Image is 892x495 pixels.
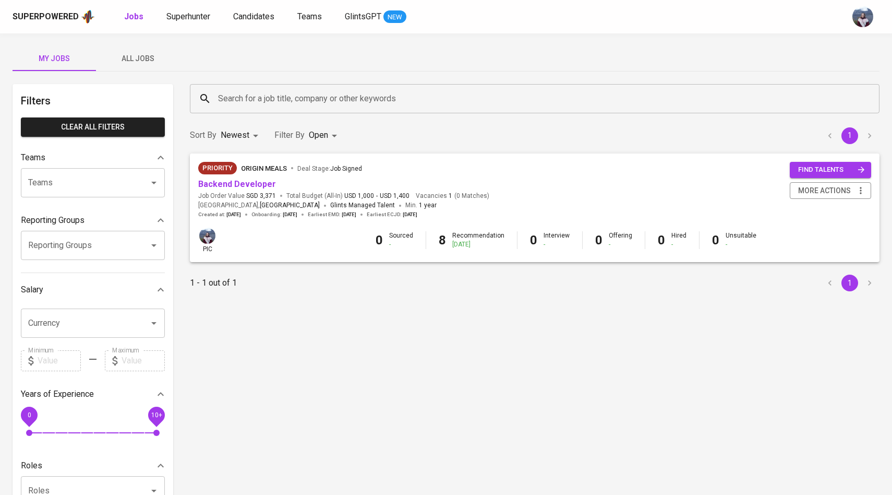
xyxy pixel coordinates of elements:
[102,52,173,65] span: All Jobs
[124,10,146,23] a: Jobs
[21,388,94,400] p: Years of Experience
[344,192,374,201] span: USD 1,000
[21,92,165,109] h6: Filters
[419,202,437,209] span: 1 year
[221,126,262,145] div: Newest
[13,11,79,23] div: Superpowered
[226,211,241,218] span: [DATE]
[790,182,871,199] button: more actions
[21,459,42,472] p: Roles
[389,240,413,249] div: -
[342,211,356,218] span: [DATE]
[376,233,383,247] b: 0
[147,238,161,253] button: Open
[21,210,165,231] div: Reporting Groups
[190,277,237,289] p: 1 - 1 out of 1
[447,192,452,201] span: 1
[260,201,320,211] span: [GEOGRAPHIC_DATA]
[345,10,406,23] a: GlintsGPT NEW
[198,201,320,211] span: [GEOGRAPHIC_DATA] ,
[297,10,324,23] a: Teams
[151,411,162,418] span: 10+
[658,233,665,247] b: 0
[198,179,276,189] a: Backend Developer
[439,233,446,247] b: 8
[198,162,237,174] div: New Job received from Demand Team
[530,233,537,247] b: 0
[726,240,756,249] div: -
[274,129,305,142] p: Filter By
[21,384,165,405] div: Years of Experience
[21,284,43,296] p: Salary
[241,164,287,172] span: Origin Meals
[198,227,216,254] div: pic
[452,240,504,249] div: [DATE]
[166,10,212,23] a: Superhunter
[190,129,216,142] p: Sort By
[798,184,851,197] span: more actions
[376,192,378,201] span: -
[330,202,395,209] span: Glints Managed Talent
[609,231,632,249] div: Offering
[309,130,328,140] span: Open
[297,165,362,172] span: Deal Stage :
[38,350,81,371] input: Value
[330,165,362,172] span: Job Signed
[609,240,632,249] div: -
[21,117,165,137] button: Clear All filters
[544,240,570,249] div: -
[13,9,95,25] a: Superpoweredapp logo
[27,411,31,418] span: 0
[820,127,879,144] nav: pagination navigation
[416,192,489,201] span: Vacancies ( 0 Matches )
[452,231,504,249] div: Recommendation
[198,211,241,218] span: Created at :
[198,192,276,201] span: Job Order Value
[790,162,871,178] button: find talents
[199,228,215,244] img: christine.raharja@glints.com
[671,240,686,249] div: -
[124,11,143,21] b: Jobs
[246,192,276,201] span: SGD 3,371
[820,275,879,291] nav: pagination navigation
[852,6,873,27] img: christine.raharja@glints.com
[671,231,686,249] div: Hired
[544,231,570,249] div: Interview
[380,192,409,201] span: USD 1,400
[221,129,249,142] p: Newest
[147,175,161,190] button: Open
[297,11,322,21] span: Teams
[712,233,719,247] b: 0
[403,211,417,218] span: [DATE]
[198,163,237,173] span: Priority
[233,11,274,21] span: Candidates
[19,52,90,65] span: My Jobs
[841,127,858,144] button: page 1
[21,147,165,168] div: Teams
[21,455,165,476] div: Roles
[726,231,756,249] div: Unsuitable
[122,350,165,371] input: Value
[251,211,297,218] span: Onboarding :
[308,211,356,218] span: Earliest EMD :
[21,279,165,300] div: Salary
[345,11,381,21] span: GlintsGPT
[389,231,413,249] div: Sourced
[81,9,95,25] img: app logo
[367,211,417,218] span: Earliest ECJD :
[21,214,85,227] p: Reporting Groups
[841,275,858,291] button: page 1
[166,11,210,21] span: Superhunter
[798,164,865,176] span: find talents
[383,12,406,22] span: NEW
[29,121,156,134] span: Clear All filters
[309,126,341,145] div: Open
[147,316,161,331] button: Open
[233,10,276,23] a: Candidates
[21,151,45,164] p: Teams
[286,192,409,201] span: Total Budget (All-In)
[405,202,437,209] span: Min.
[283,211,297,218] span: [DATE]
[595,233,602,247] b: 0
